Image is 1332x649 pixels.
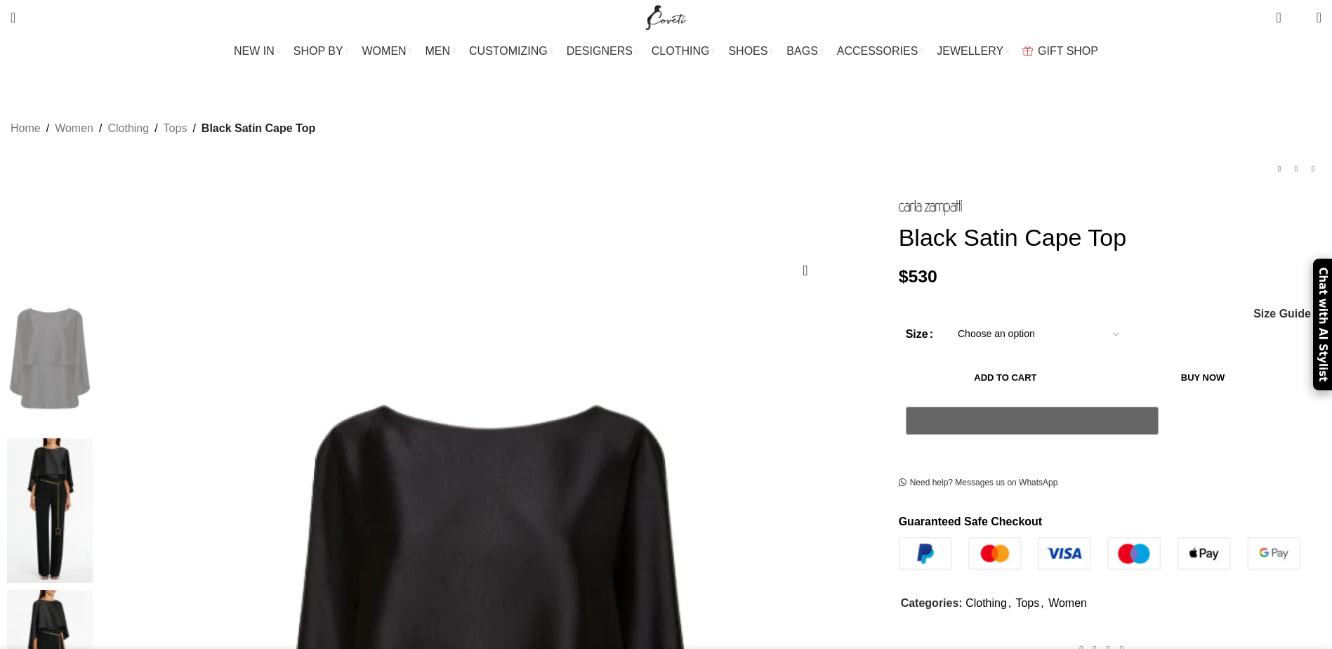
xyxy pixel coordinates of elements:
[901,597,963,609] span: Categories:
[899,267,937,286] bdi: 530
[965,597,1007,609] a: Clothing
[1048,597,1087,609] a: Women
[362,37,411,65] a: WOMEN
[426,44,451,58] span: MEN
[899,267,909,286] span: $
[7,286,93,431] img: Black Satin Cape Top
[642,11,690,22] a: Site logo
[1292,4,1306,32] div: My Wishlist
[234,37,279,65] a: NEW IN
[294,44,343,58] span: SHOP BY
[55,119,93,138] a: Women
[1112,363,1293,393] button: Buy now
[1022,37,1098,65] a: GIFT SHOP
[362,44,407,58] span: WOMEN
[1295,14,1305,25] span: 0
[11,119,315,138] nav: Breadcrumb
[1271,160,1288,177] a: Previous product
[1022,46,1033,55] img: GiftBag
[652,37,715,65] a: CLOTHING
[1015,597,1039,609] a: Tops
[567,44,633,58] span: DESIGNERS
[567,37,638,65] a: DESIGNERS
[164,119,187,138] a: Tops
[107,119,149,138] a: Clothing
[786,44,817,58] span: BAGS
[899,537,1300,570] img: guaranteed-safe-checkout-bordered.j
[1038,44,1098,58] span: GIFT SHOP
[4,4,22,32] a: Search
[899,200,962,216] img: Carla Zampatti
[1269,4,1288,32] a: 0
[899,516,1043,527] strong: Guaranteed Safe Checkout
[469,37,553,65] a: CUSTOMIZING
[837,37,923,65] a: ACCESSORIES
[899,478,1058,489] a: Need help? Messages us on WhatsApp
[786,37,822,65] a: BAGS
[899,223,1321,252] h1: Black Satin Cape Top
[728,44,767,58] span: SHOES
[469,44,548,58] span: CUSTOMIZING
[11,119,41,138] a: Home
[937,37,1008,65] a: JEWELLERY
[837,44,918,58] span: ACCESSORIES
[1305,160,1321,177] a: Next product
[234,44,275,58] span: NEW IN
[4,37,1328,65] div: Main navigation
[906,325,933,343] label: Size
[1277,7,1288,18] span: 0
[728,37,772,65] a: SHOES
[937,44,1003,58] span: JEWELLERY
[202,119,315,138] span: Black Satin Cape Top
[906,407,1159,435] button: Pay with GPay
[906,363,1106,393] button: Add to cart
[652,44,710,58] span: CLOTHING
[903,442,1161,448] iframe: Secure express checkout frame
[294,37,348,65] a: SHOP BY
[1253,308,1311,320] a: Size Guide
[7,438,93,584] img: Carla Zampatti Tops
[1253,308,1311,320] span: Size Guide
[426,37,455,65] a: MEN
[1008,594,1011,612] span: ,
[1041,594,1043,612] span: ,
